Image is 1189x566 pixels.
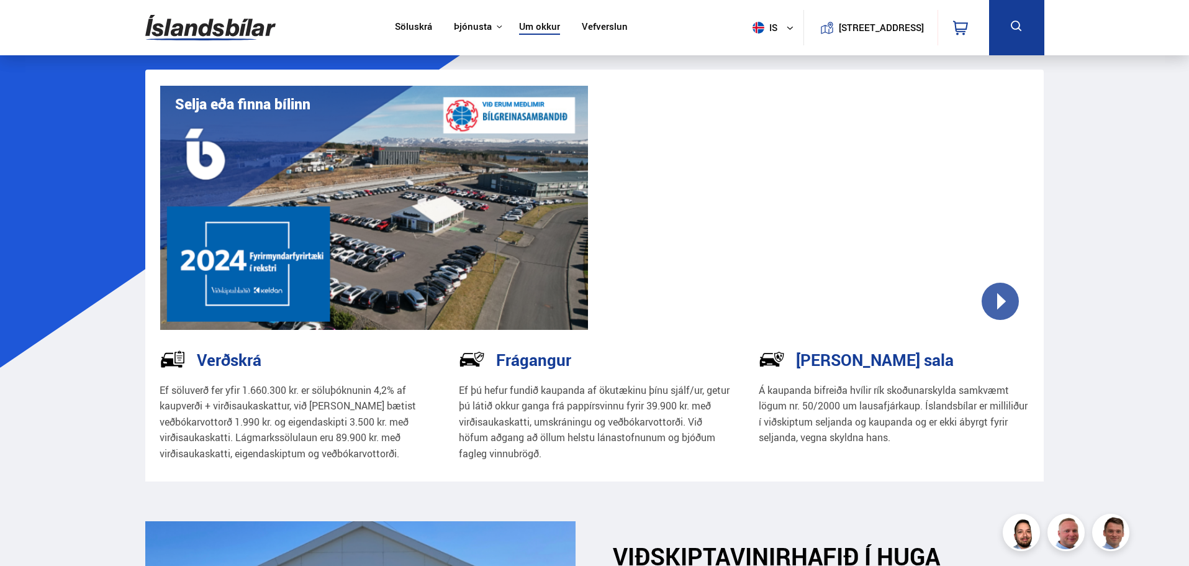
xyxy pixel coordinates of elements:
h1: Selja eða finna bílinn [175,96,310,112]
img: NP-R9RrMhXQFCiaa.svg [459,346,485,372]
img: eKx6w-_Home_640_.png [160,86,589,330]
h3: Frágangur [496,350,571,369]
a: [STREET_ADDRESS] [810,10,931,45]
img: svg+xml;base64,PHN2ZyB4bWxucz0iaHR0cDovL3d3dy53My5vcmcvMjAwMC9zdmciIHdpZHRoPSI1MTIiIGhlaWdodD0iNT... [753,22,764,34]
a: Söluskrá [395,21,432,34]
img: siFngHWaQ9KaOqBr.png [1049,516,1087,553]
span: is [748,22,779,34]
button: Þjónusta [454,21,492,33]
img: FbJEzSuNWCJXmdc-.webp [1094,516,1131,553]
img: nhp88E3Fdnt1Opn2.png [1005,516,1042,553]
button: is [748,9,803,46]
img: -Svtn6bYgwAsiwNX.svg [759,346,785,372]
a: Vefverslun [582,21,628,34]
button: Opna LiveChat spjallviðmót [10,5,47,42]
h3: Verðskrá [197,350,261,369]
img: tr5P-W3DuiFaO7aO.svg [160,346,186,372]
a: Um okkur [519,21,560,34]
p: Ef söluverð fer yfir 1.660.300 kr. er söluþóknunin 4,2% af kaupverði + virðisaukaskattur, við [PE... [160,383,431,462]
p: Ef þú hefur fundið kaupanda af ökutækinu þínu sjálf/ur, getur þú látið okkur ganga frá pappírsvin... [459,383,730,462]
button: [STREET_ADDRESS] [844,22,920,33]
h3: [PERSON_NAME] sala [796,350,954,369]
img: G0Ugv5HjCgRt.svg [145,7,276,48]
p: Á kaupanda bifreiða hvílir rík skoðunarskylda samkvæmt lögum nr. 50/2000 um lausafjárkaup. Ísland... [759,383,1030,446]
